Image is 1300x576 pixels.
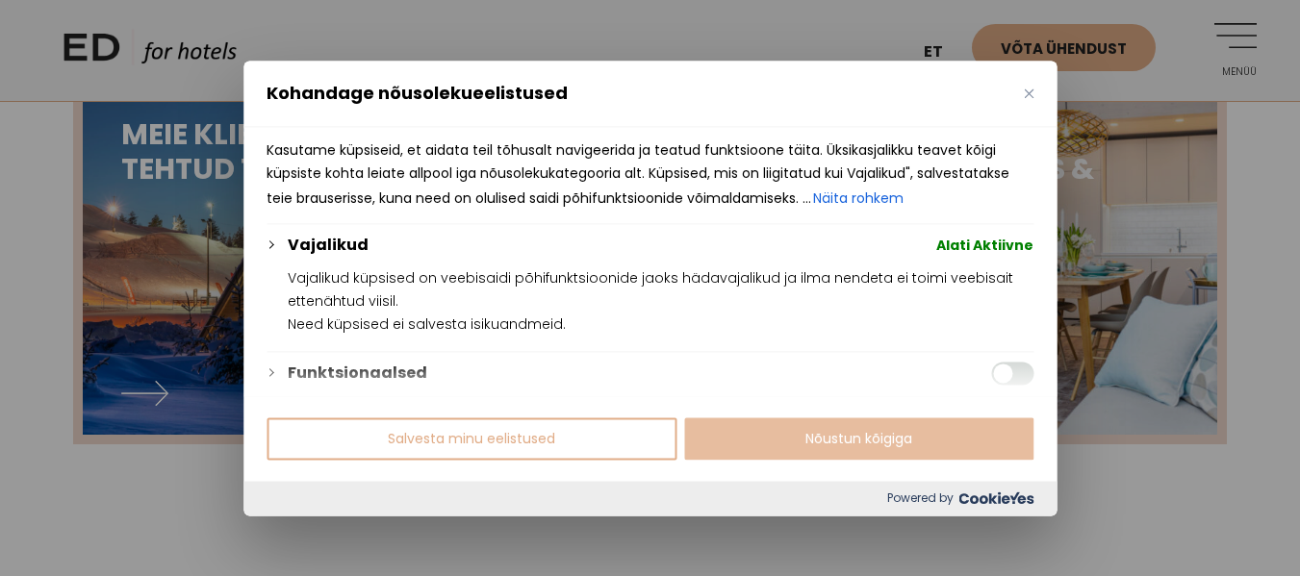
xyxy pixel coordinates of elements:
[288,234,369,257] button: Vajalikud
[267,417,676,460] button: Salvesta minu eelistused
[1024,88,1033,98] button: Sulge
[267,82,568,105] span: Kohandage nõusolekueelistused
[288,266,1033,313] p: Vajalikud küpsised on veebisaidi põhifunktsioonide jaoks hädavajalikud ja ilma nendeta ei toimi v...
[288,313,1033,336] p: Need küpsised ei salvesta isikuandmeid.
[684,417,1033,460] button: Nõustun kõigiga
[936,234,1033,257] span: Alati Aktiivne
[958,492,1033,505] img: Cookieyes logo
[267,138,1033,212] p: Kasutame küpsiseid, et aidata teil tõhusalt navigeerida ja teatud funktsioone täita. Üksikasjalik...
[1024,88,1033,98] img: Close
[243,481,1057,515] div: Powered by
[811,185,905,212] button: Näita rohkem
